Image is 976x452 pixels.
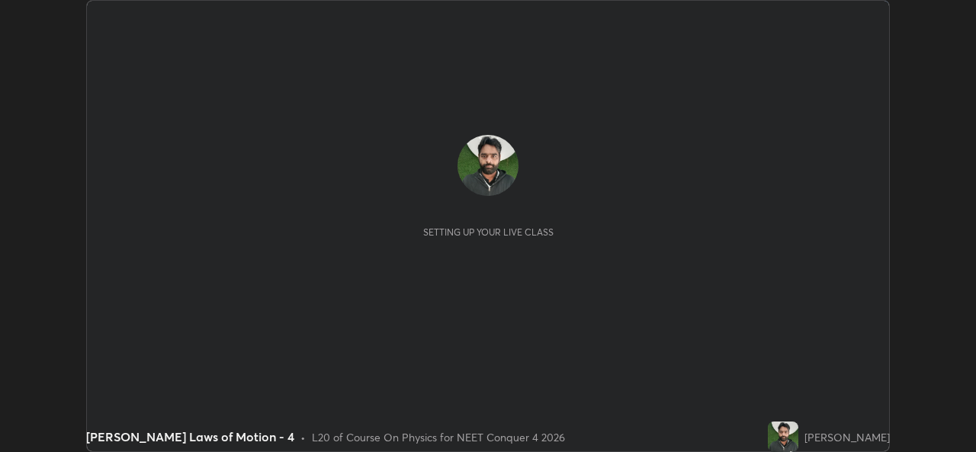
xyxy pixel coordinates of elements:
img: f126b9e1133842c0a7d50631c43ebeec.jpg [768,422,798,452]
div: [PERSON_NAME] [804,429,890,445]
div: L20 of Course On Physics for NEET Conquer 4 2026 [312,429,565,445]
img: f126b9e1133842c0a7d50631c43ebeec.jpg [457,135,518,196]
div: [PERSON_NAME] Laws of Motion - 4 [86,428,294,446]
div: Setting up your live class [423,226,554,238]
div: • [300,429,306,445]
